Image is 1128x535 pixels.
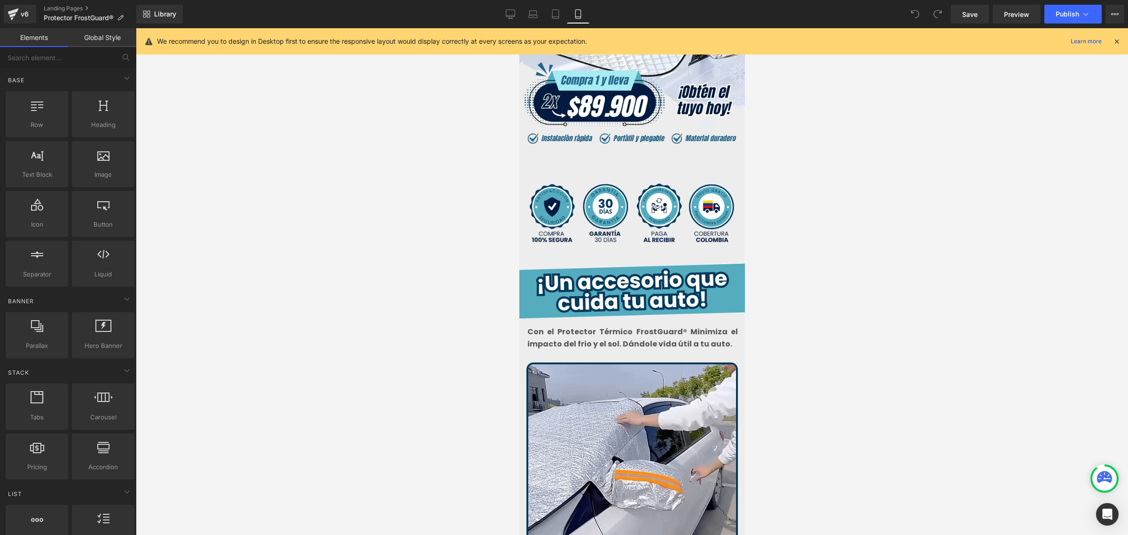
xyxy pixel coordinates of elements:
[499,5,522,24] a: Desktop
[8,120,65,130] span: Row
[8,269,65,279] span: Separator
[75,220,132,229] span: Button
[1044,5,1102,24] button: Publish
[75,462,132,472] span: Accordion
[7,368,30,377] span: Stack
[68,28,136,47] a: Global Style
[1004,9,1029,19] span: Preview
[1056,10,1079,18] span: Publish
[75,412,132,422] span: Carousel
[75,341,132,351] span: Hero Banner
[544,5,567,24] a: Tablet
[157,36,587,47] p: We recommend you to design in Desktop first to ensure the responsive layout would display correct...
[1105,5,1124,24] button: More
[4,5,36,24] a: v6
[8,298,219,321] font: Con el Protector Térmico FrostGuard® Minimiza el impacto del frio y el sol. Dándole vida útil a t...
[75,269,132,279] span: Liquid
[567,5,589,24] a: Mobile
[7,297,35,306] span: Banner
[44,14,113,22] span: Protector FrostGuard®
[962,9,978,19] span: Save
[8,341,65,351] span: Parallax
[522,5,544,24] a: Laptop
[8,462,65,472] span: Pricing
[993,5,1041,24] a: Preview
[19,8,31,20] div: v6
[7,76,25,85] span: Base
[75,170,132,180] span: Image
[1096,503,1119,526] div: Open Intercom Messenger
[8,412,65,422] span: Tabs
[8,220,65,229] span: Icon
[8,170,65,180] span: Text Block
[44,5,136,12] a: Landing Pages
[154,10,176,18] span: Library
[75,120,132,130] span: Heading
[928,5,947,24] button: Redo
[1067,36,1105,47] a: Learn more
[136,5,183,24] a: New Library
[7,489,23,498] span: List
[906,5,924,24] button: Undo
